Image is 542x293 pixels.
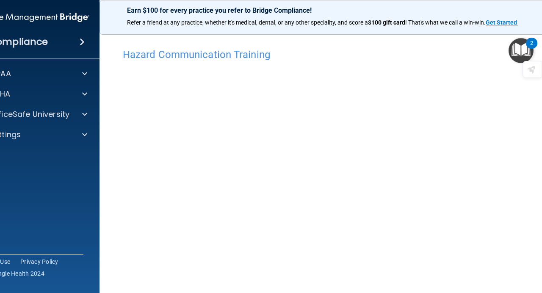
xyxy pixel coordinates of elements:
a: Privacy Policy [20,257,58,266]
a: Get Started [486,19,518,26]
strong: Get Started [486,19,517,26]
span: ! That's what we call a win-win. [405,19,486,26]
strong: $100 gift card [368,19,405,26]
button: Open Resource Center, 2 new notifications [509,38,534,63]
span: Refer a friend at any practice, whether it's medical, dental, or any other speciality, and score a [127,19,368,26]
div: 2 [530,43,533,54]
